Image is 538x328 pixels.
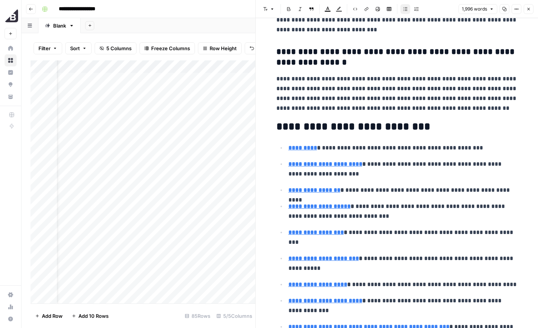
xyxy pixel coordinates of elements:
button: Freeze Columns [139,42,195,54]
button: Add Row [31,310,67,322]
span: Filter [38,45,51,52]
button: Sort [65,42,92,54]
span: 5 Columns [106,45,132,52]
div: Blank [53,22,66,29]
span: Row Height [210,45,237,52]
button: Workspace: BigCommerce [5,6,17,25]
button: 1,996 words [458,4,497,14]
a: Home [5,42,17,54]
div: 5/5 Columns [213,310,255,322]
span: Freeze Columns [151,45,190,52]
button: Row Height [198,42,242,54]
a: Usage [5,301,17,313]
button: Filter [34,42,62,54]
div: 85 Rows [182,310,213,322]
span: Sort [70,45,80,52]
button: Add 10 Rows [67,310,113,322]
a: Insights [5,66,17,79]
a: Blank [38,18,81,33]
a: Opportunities [5,79,17,91]
a: Browse [5,54,17,66]
span: 1,996 words [462,6,487,12]
button: Help + Support [5,313,17,325]
span: Add Row [42,312,63,320]
img: BigCommerce Logo [5,9,18,22]
span: Add 10 Rows [78,312,109,320]
button: 5 Columns [95,42,136,54]
a: Settings [5,289,17,301]
a: Your Data [5,91,17,103]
